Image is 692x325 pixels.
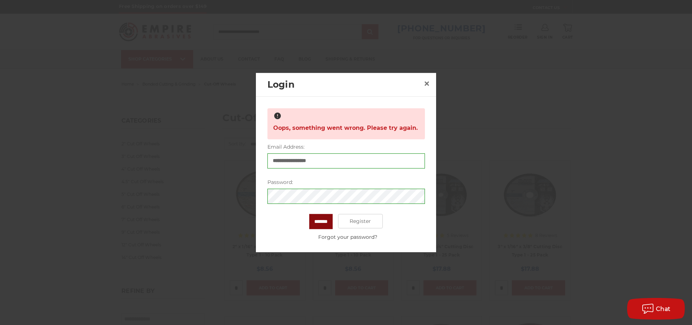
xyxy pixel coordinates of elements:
span: × [423,76,430,91]
span: Chat [656,306,671,312]
span: Oops, something went wrong. Please try again. [273,121,418,135]
a: Register [338,214,383,228]
h2: Login [267,78,421,92]
label: Password: [267,179,425,186]
label: Email Address: [267,143,425,151]
a: Forgot your password? [271,233,425,241]
a: Close [421,78,432,89]
button: Chat [627,298,685,320]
